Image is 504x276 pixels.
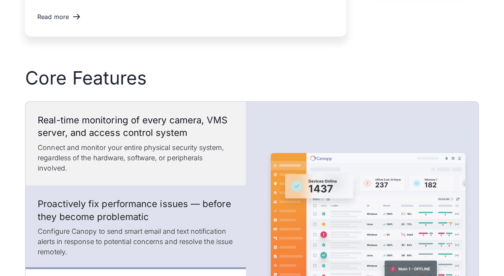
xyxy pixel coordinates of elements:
h3: Proactively fix performance issues — before they become problematic [38,198,234,223]
h2: Core Features [25,67,479,89]
p: Configure Canopy to send smart email and text notification alerts in response to potential concer... [38,226,234,257]
p: Connect and monitor your entire physical security system, regardless of the hardware, software, o... [38,142,234,173]
a: Read more [37,9,81,24]
div: Read more [37,13,69,21]
h3: Real-time monitoring of every camera, VMS server, and access control system [38,114,234,139]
